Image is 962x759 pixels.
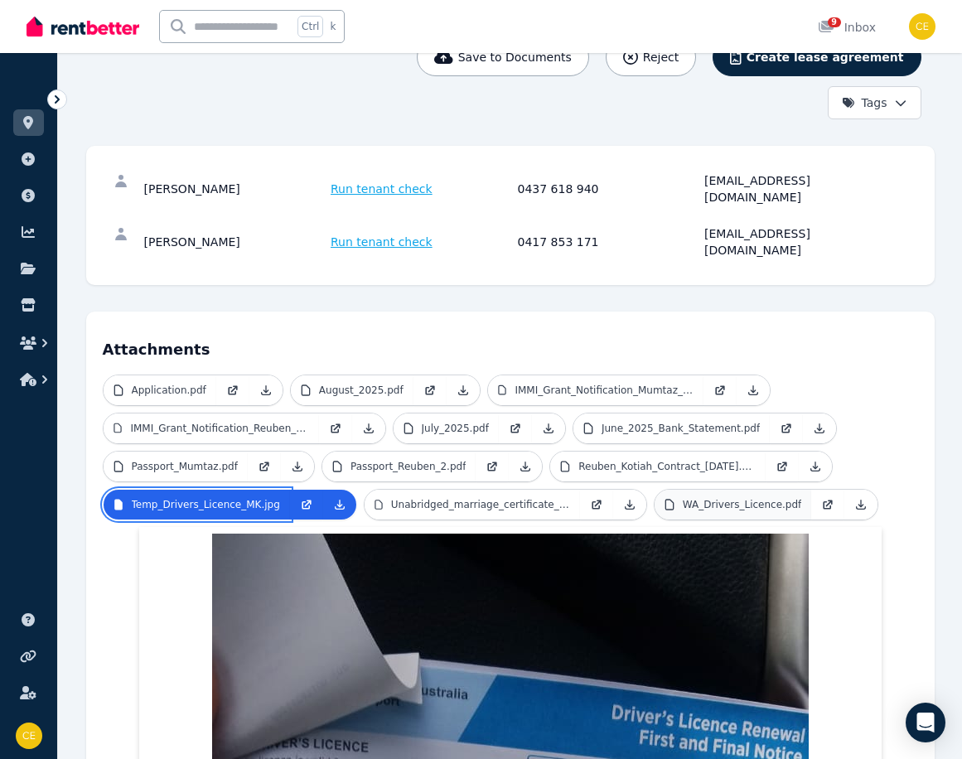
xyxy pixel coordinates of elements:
a: Download Attachment [323,490,356,520]
p: July_2025.pdf [422,422,489,435]
a: Open in new Tab [216,375,249,405]
a: Download Attachment [447,375,480,405]
img: RentBetter [27,14,139,39]
a: Open in new Tab [580,490,613,520]
button: Tags [828,86,921,119]
div: [PERSON_NAME] [144,225,326,259]
a: Download Attachment [803,413,836,443]
p: WA_Drivers_Licence.pdf [683,498,801,511]
a: IMMI_Grant_Notification_Reuben_1.pdf [104,413,319,443]
a: Open in new Tab [319,413,352,443]
a: Open in new Tab [413,375,447,405]
a: Download Attachment [281,452,314,481]
a: Download Attachment [249,375,283,405]
p: IMMI_Grant_Notification_Reuben_1.pdf [130,422,308,435]
div: Open Intercom Messenger [906,703,945,742]
a: Open in new Tab [476,452,509,481]
a: Open in new Tab [248,452,281,481]
div: [PERSON_NAME] [144,172,326,205]
a: Download Attachment [844,490,877,520]
p: Unabridged_marriage_certificate_1_1.pdf [391,498,570,511]
p: June_2025_Bank_Statement.pdf [602,422,760,435]
a: Download Attachment [509,452,542,481]
div: Inbox [818,19,876,36]
span: k [330,20,336,33]
div: [EMAIL_ADDRESS][DOMAIN_NAME] [704,225,887,259]
span: Run tenant check [331,234,433,250]
a: June_2025_Bank_Statement.pdf [573,413,770,443]
p: IMMI_Grant_Notification_Mumtaz_1.pdf [515,384,693,397]
a: Temp_Drivers_Licence_MK.jpg [104,490,290,520]
p: Application.pdf [132,384,206,397]
a: Passport_Mumtaz.pdf [104,452,248,481]
h4: Attachments [103,328,918,361]
a: Open in new Tab [766,452,799,481]
button: Reject [606,38,696,76]
a: Unabridged_marriage_certificate_1_1.pdf [365,490,580,520]
img: Cheryl Evans [909,13,935,40]
a: Reuben_Kotiah_Contract_[DATE].pdf [550,452,766,481]
a: Download Attachment [352,413,385,443]
span: Tags [842,94,887,111]
a: July_2025.pdf [394,413,499,443]
a: Open in new Tab [811,490,844,520]
a: WA_Drivers_Licence.pdf [655,490,811,520]
a: Application.pdf [104,375,216,405]
p: Temp_Drivers_Licence_MK.jpg [132,498,280,511]
span: Run tenant check [331,181,433,197]
p: Passport_Reuben_2.pdf [350,460,466,473]
a: Download Attachment [613,490,646,520]
a: Open in new Tab [703,375,737,405]
img: Cheryl Evans [16,723,42,749]
a: Open in new Tab [499,413,532,443]
p: Passport_Mumtaz.pdf [132,460,238,473]
a: Download Attachment [737,375,770,405]
span: Reject [643,49,679,65]
a: Open in new Tab [290,490,323,520]
a: Open in new Tab [770,413,803,443]
span: 9 [828,17,841,27]
a: Passport_Reuben_2.pdf [322,452,476,481]
button: Create lease agreement [713,38,921,76]
span: Ctrl [297,16,323,37]
p: August_2025.pdf [319,384,404,397]
a: August_2025.pdf [291,375,413,405]
a: Download Attachment [532,413,565,443]
button: Save to Documents [417,38,589,76]
div: 0417 853 171 [518,225,700,259]
span: Create lease agreement [747,49,904,65]
p: Reuben_Kotiah_Contract_[DATE].pdf [578,460,756,473]
a: Download Attachment [799,452,832,481]
div: 0437 618 940 [518,172,700,205]
span: Save to Documents [458,49,572,65]
a: IMMI_Grant_Notification_Mumtaz_1.pdf [488,375,703,405]
div: [EMAIL_ADDRESS][DOMAIN_NAME] [704,172,887,205]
